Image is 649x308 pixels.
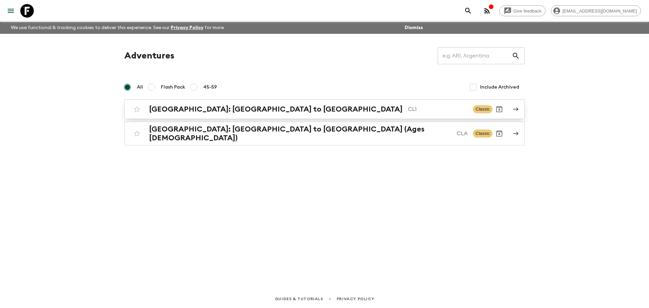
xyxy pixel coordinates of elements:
button: search adventures [461,4,475,18]
input: e.g. AR1, Argentina [438,46,512,65]
h2: [GEOGRAPHIC_DATA]: [GEOGRAPHIC_DATA] to [GEOGRAPHIC_DATA] (Ages [DEMOGRAPHIC_DATA]) [149,125,451,142]
h1: Adventures [124,49,174,63]
span: All [137,84,143,91]
span: Include Archived [480,84,519,91]
a: Guides & Tutorials [275,295,323,303]
p: CL1 [408,105,467,113]
button: Archive [492,127,506,140]
button: Dismiss [403,23,425,32]
span: 45-59 [203,84,217,91]
a: [GEOGRAPHIC_DATA]: [GEOGRAPHIC_DATA] to [GEOGRAPHIC_DATA] (Ages [DEMOGRAPHIC_DATA])CLAClassicArchive [124,122,525,145]
p: We use functional & tracking cookies to deliver this experience. See our for more. [8,22,227,34]
span: [EMAIL_ADDRESS][DOMAIN_NAME] [559,8,641,14]
span: Classic [473,129,492,138]
a: Privacy Policy [337,295,374,303]
span: Give feedback [510,8,545,14]
h2: [GEOGRAPHIC_DATA]: [GEOGRAPHIC_DATA] to [GEOGRAPHIC_DATA] [149,105,403,114]
a: Give feedback [499,5,546,16]
div: [EMAIL_ADDRESS][DOMAIN_NAME] [551,5,641,16]
span: Flash Pack [161,84,185,91]
a: Privacy Policy [171,25,203,30]
button: menu [4,4,18,18]
p: CLA [457,129,467,138]
a: [GEOGRAPHIC_DATA]: [GEOGRAPHIC_DATA] to [GEOGRAPHIC_DATA]CL1ClassicArchive [124,99,525,119]
button: Archive [492,102,506,116]
span: Classic [473,105,492,113]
